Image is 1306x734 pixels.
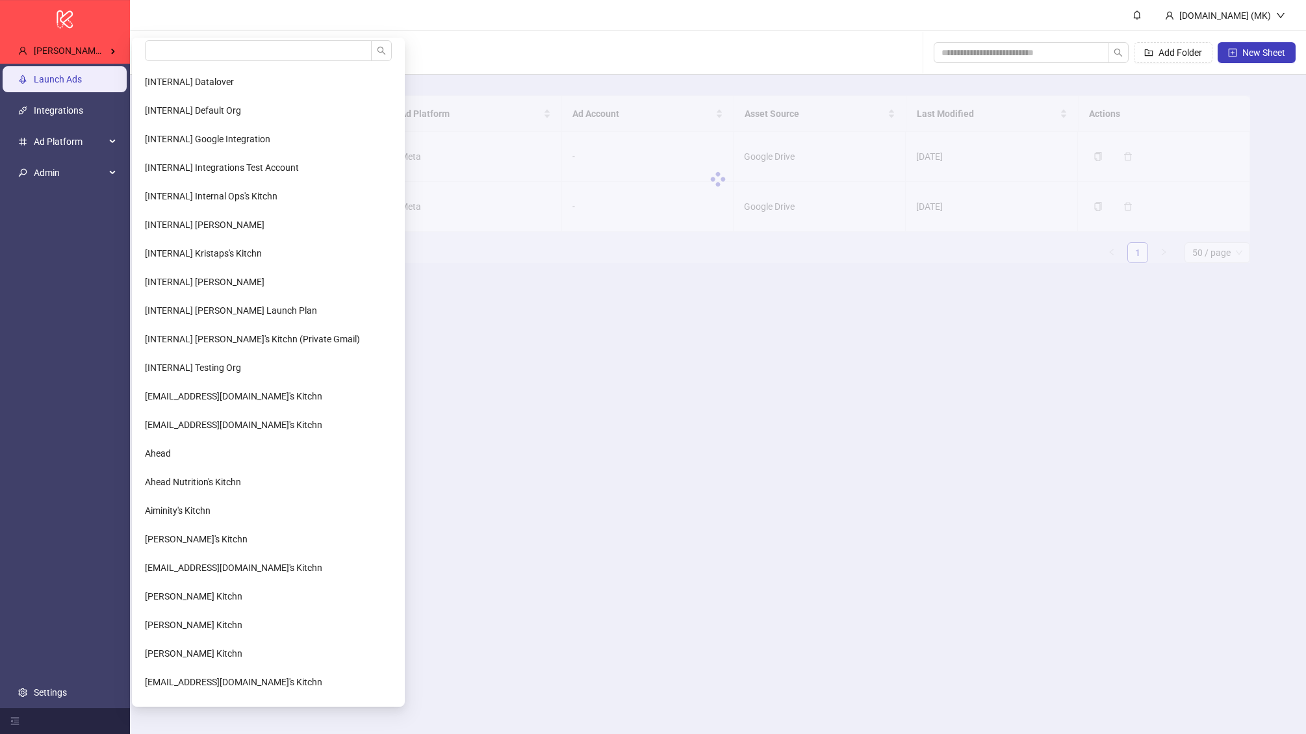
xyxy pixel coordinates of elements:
div: [DOMAIN_NAME] (MK) [1174,8,1276,23]
span: [INTERNAL] Google Integration [145,134,270,144]
span: user [1165,11,1174,20]
span: [EMAIL_ADDRESS][DOMAIN_NAME]'s Kitchn [145,563,322,573]
span: search [377,46,386,55]
span: [INTERNAL] Testing Org [145,362,241,373]
span: [INTERNAL] Datalover [145,77,234,87]
span: user [18,46,27,55]
span: [INTERNAL] [PERSON_NAME] [145,277,264,287]
span: plus-square [1228,48,1237,57]
span: menu-fold [10,716,19,726]
span: bell [1133,10,1142,19]
span: key [18,168,27,177]
a: Settings [34,687,67,698]
span: [INTERNAL] Integrations Test Account [145,162,299,173]
span: [INTERNAL] [PERSON_NAME] Launch Plan [145,305,317,316]
span: [EMAIL_ADDRESS][DOMAIN_NAME]'s Kitchn [145,391,322,401]
a: Launch Ads [34,74,82,84]
span: [PERSON_NAME] Kitchn [34,45,131,56]
span: [PERSON_NAME] Kitchn [145,648,242,659]
span: [PERSON_NAME] Kitchn [145,591,242,601]
span: [INTERNAL] Internal Ops's Kitchn [145,191,277,201]
span: search [1114,48,1123,57]
span: Add Folder [1159,47,1202,58]
span: [INTERNAL] [PERSON_NAME] [145,220,264,230]
button: New Sheet [1218,42,1296,63]
span: [PERSON_NAME]'s Kitchn [145,534,248,544]
a: Integrations [34,105,83,116]
span: Admin [34,160,105,186]
span: Aiminity's Kitchn [145,505,211,516]
span: Ahead Nutrition's Kitchn [145,477,241,487]
span: [INTERNAL] Kristaps's Kitchn [145,248,262,259]
span: [EMAIL_ADDRESS][DOMAIN_NAME]'s Kitchn [145,420,322,430]
button: Add Folder [1134,42,1212,63]
span: Astronaut Party's Kitchn [145,705,243,716]
span: folder-add [1144,48,1153,57]
span: down [1276,11,1285,20]
span: New Sheet [1242,47,1285,58]
span: [PERSON_NAME] Kitchn [145,620,242,630]
span: [INTERNAL] Default Org [145,105,241,116]
span: number [18,137,27,146]
span: [EMAIL_ADDRESS][DOMAIN_NAME]'s Kitchn [145,677,322,687]
span: Ahead [145,448,171,459]
span: [INTERNAL] [PERSON_NAME]'s Kitchn (Private Gmail) [145,334,360,344]
span: Ad Platform [34,129,105,155]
